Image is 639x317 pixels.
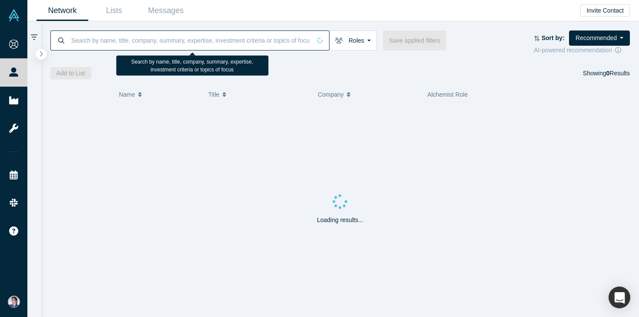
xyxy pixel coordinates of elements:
button: Name [119,85,199,104]
img: Yasuhiro Kawakami's Account [8,296,20,308]
span: Name [119,85,135,104]
div: Showing [583,67,630,79]
input: Search by name, title, company, summary, expertise, investment criteria or topics of focus [70,30,311,51]
button: Invite Contact [580,4,630,17]
button: Recommended [569,30,630,46]
span: Company [318,85,344,104]
strong: 0 [606,70,610,77]
a: Messages [140,0,192,21]
a: Lists [88,0,140,21]
button: Title [208,85,309,104]
button: Company [318,85,418,104]
button: Roles [329,30,377,51]
p: Loading results... [317,216,363,225]
span: Results [606,70,630,77]
div: AI-powered recommendation [534,46,630,55]
strong: Sort by: [542,34,565,41]
span: Title [208,85,220,104]
img: Alchemist Vault Logo [8,9,20,21]
span: Alchemist Role [427,91,468,98]
button: Add to List [50,67,91,79]
a: Network [37,0,88,21]
button: Save applied filters [383,30,446,51]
